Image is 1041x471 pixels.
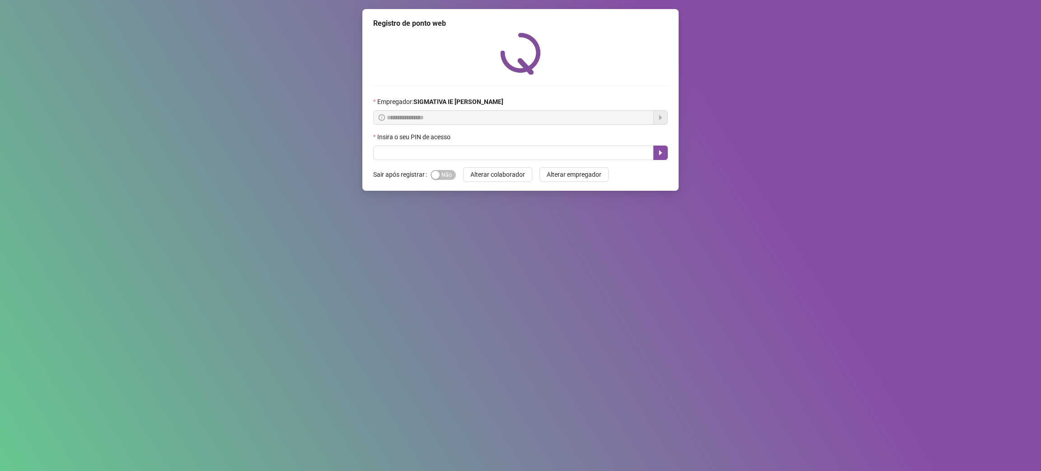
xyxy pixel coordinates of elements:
span: Empregador : [377,97,503,107]
div: Registro de ponto web [373,18,668,29]
button: Alterar colaborador [463,167,532,182]
span: caret-right [657,149,664,156]
span: Alterar empregador [547,170,601,179]
span: Alterar colaborador [470,170,525,179]
span: info-circle [379,114,385,121]
img: QRPoint [500,33,541,75]
button: Alterar empregador [539,167,609,182]
label: Sair após registrar [373,167,431,182]
label: Insira o seu PIN de acesso [373,132,456,142]
strong: SIGMATIVA IE [PERSON_NAME] [413,98,503,105]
